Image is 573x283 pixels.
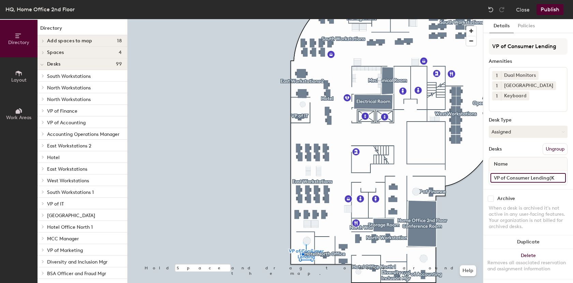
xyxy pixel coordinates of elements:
button: Close [516,4,530,15]
span: North Workstations [47,97,91,102]
span: VP of Marketing [47,247,83,253]
span: East Workstations [47,166,87,172]
span: Work Areas [6,115,31,121]
button: Publish [537,4,563,15]
span: Name [490,158,511,170]
span: Accounting Operations Manager [47,131,119,137]
button: 1 [492,71,501,80]
span: MCC Manager [47,236,79,242]
span: Directory [8,40,29,45]
div: Removes all associated reservation and assignment information [487,260,569,272]
span: Spaces [47,50,64,55]
span: West Workstations [47,178,89,184]
span: North Workstations [47,85,91,91]
button: Policies [514,19,539,33]
div: Dual Monitors [501,71,539,80]
span: Layout [11,77,27,83]
span: 1 [496,82,498,89]
div: Archive [497,196,515,201]
span: 18 [117,38,122,44]
span: VP of Finance [47,108,77,114]
button: Ungroup [543,143,568,155]
button: Details [489,19,514,33]
span: BSA Officer and Fraud Mgr [47,271,106,277]
div: HQ, Home Office 2nd Floor [5,5,75,14]
button: Assigned [489,126,568,138]
button: Duplicate [483,235,573,249]
span: Hotel Office North 1 [47,224,93,230]
span: 4 [119,50,122,55]
button: DeleteRemoves all associated reservation and assignment information [483,249,573,279]
span: South Workstations 1 [47,189,94,195]
span: VP of Accounting [47,120,86,126]
span: [GEOGRAPHIC_DATA] [47,213,95,218]
span: 1 [496,72,498,79]
div: When a desk is archived it's not active in any user-facing features. Your organization is not bil... [489,205,568,230]
span: 1 [496,93,498,100]
button: 1 [492,81,501,90]
div: Keyboard [501,91,529,100]
span: East Workstations 2 [47,143,91,149]
button: Help [460,265,476,276]
div: [GEOGRAPHIC_DATA] [501,81,556,90]
div: Amenities [489,59,568,64]
button: 1 [492,91,501,100]
span: Hotel [47,155,60,160]
span: Add spaces to map [47,38,92,44]
span: VP of IT [47,201,64,207]
span: Desks [47,61,60,67]
div: Desks [489,146,502,152]
input: Unnamed desk [490,173,566,183]
span: South Workstations [47,73,91,79]
span: Diversity and Inclusion Mgr [47,259,107,265]
img: Undo [487,6,494,13]
h1: Directory [38,25,127,35]
div: Desk Type [489,117,568,123]
span: 99 [116,61,122,67]
img: Redo [498,6,505,13]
